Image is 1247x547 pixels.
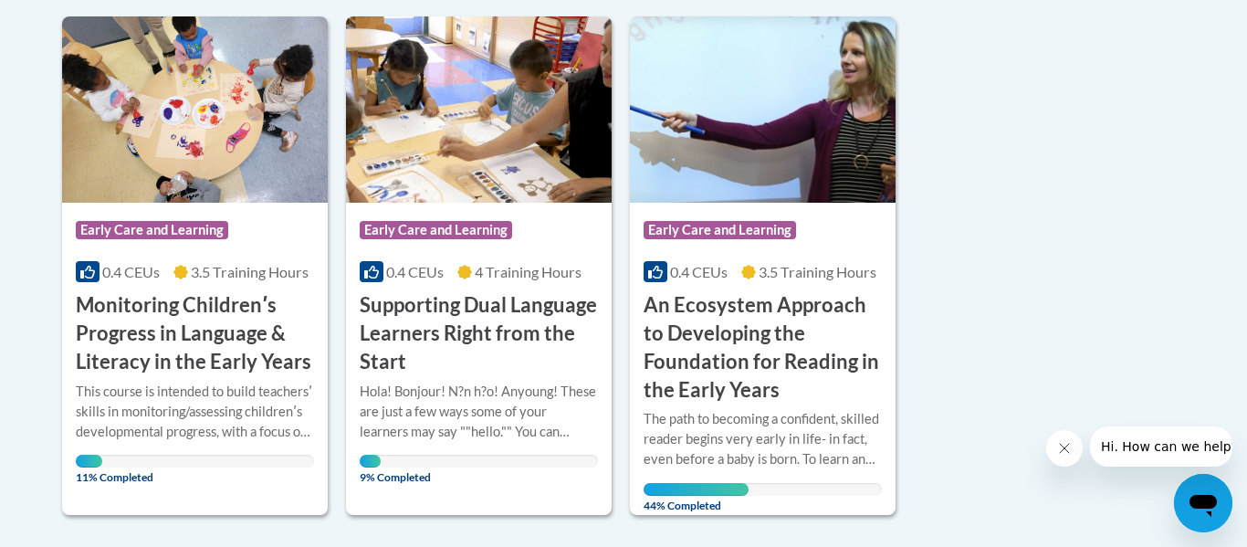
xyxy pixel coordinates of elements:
span: 0.4 CEUs [102,263,160,280]
span: 44% Completed [644,483,749,512]
a: Course LogoEarly Care and Learning0.4 CEUs3.5 Training Hours Monitoring Childrenʹs Progress in La... [62,16,328,515]
span: 9% Completed [360,455,381,484]
iframe: Button to launch messaging window [1174,474,1232,532]
div: Your progress [644,483,749,496]
div: This course is intended to build teachersʹ skills in monitoring/assessing childrenʹs developmenta... [76,382,314,442]
span: 3.5 Training Hours [191,263,309,280]
iframe: Close message [1046,430,1083,467]
span: 11% Completed [76,455,102,484]
h3: Supporting Dual Language Learners Right from the Start [360,291,598,375]
span: Early Care and Learning [360,221,512,239]
a: Course LogoEarly Care and Learning0.4 CEUs3.5 Training Hours An Ecosystem Approach to Developing ... [630,16,896,515]
img: Course Logo [62,16,328,203]
a: Course LogoEarly Care and Learning0.4 CEUs4 Training Hours Supporting Dual Language Learners Righ... [346,16,612,515]
img: Course Logo [346,16,612,203]
span: Early Care and Learning [644,221,796,239]
div: The path to becoming a confident, skilled reader begins very early in life- in fact, even before ... [644,409,882,469]
h3: Monitoring Childrenʹs Progress in Language & Literacy in the Early Years [76,291,314,375]
div: Hola! Bonjour! N?n h?o! Anyoung! These are just a few ways some of your learners may say ""hello.... [360,382,598,442]
span: 0.4 CEUs [386,263,444,280]
iframe: Message from company [1090,426,1232,467]
div: Your progress [76,455,102,468]
span: 3.5 Training Hours [759,263,876,280]
span: 4 Training Hours [475,263,582,280]
span: Early Care and Learning [76,221,228,239]
div: Your progress [360,455,381,468]
span: 0.4 CEUs [670,263,728,280]
h3: An Ecosystem Approach to Developing the Foundation for Reading in the Early Years [644,291,882,404]
img: Course Logo [630,16,896,203]
span: Hi. How can we help? [11,13,148,27]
